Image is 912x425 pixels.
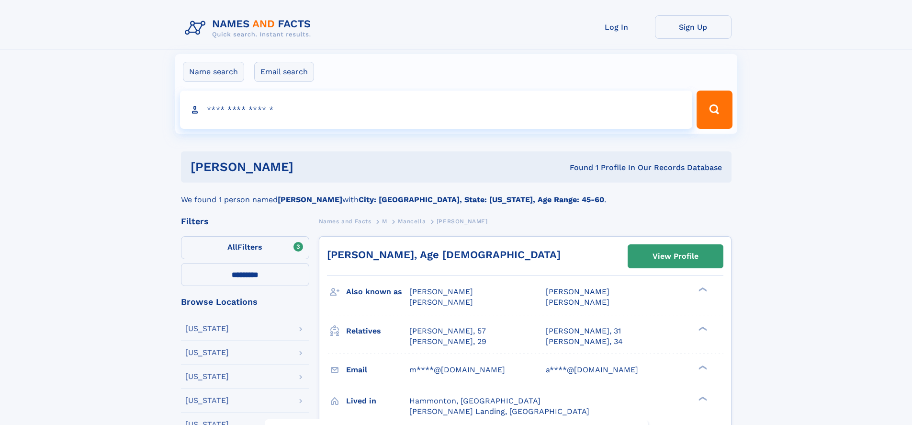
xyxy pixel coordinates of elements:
[409,287,473,296] span: [PERSON_NAME]
[409,336,486,347] a: [PERSON_NAME], 29
[185,349,229,356] div: [US_STATE]
[327,249,561,261] a: [PERSON_NAME], Age [DEMOGRAPHIC_DATA]
[180,91,693,129] input: search input
[359,195,604,204] b: City: [GEOGRAPHIC_DATA], State: [US_STATE], Age Range: 45-60
[409,396,540,405] span: Hammonton, [GEOGRAPHIC_DATA]
[181,236,309,259] label: Filters
[183,62,244,82] label: Name search
[346,284,409,300] h3: Also known as
[227,242,237,252] span: All
[181,183,732,206] div: We found 1 person named with .
[546,326,621,336] a: [PERSON_NAME], 31
[696,364,708,370] div: ❯
[431,162,722,173] div: Found 1 Profile In Our Records Database
[546,298,609,307] span: [PERSON_NAME]
[437,218,488,225] span: [PERSON_NAME]
[382,215,387,227] a: M
[185,373,229,380] div: [US_STATE]
[254,62,314,82] label: Email search
[546,336,623,347] a: [PERSON_NAME], 34
[185,325,229,333] div: [US_STATE]
[191,161,432,173] h1: [PERSON_NAME]
[409,326,486,336] a: [PERSON_NAME], 57
[346,362,409,378] h3: Email
[181,298,309,306] div: Browse Locations
[181,15,319,41] img: Logo Names and Facts
[382,218,387,225] span: M
[546,287,609,296] span: [PERSON_NAME]
[181,217,309,226] div: Filters
[346,323,409,339] h3: Relatives
[696,325,708,332] div: ❯
[398,218,426,225] span: Mancella
[185,397,229,404] div: [US_STATE]
[696,287,708,293] div: ❯
[409,298,473,307] span: [PERSON_NAME]
[578,15,655,39] a: Log In
[696,395,708,402] div: ❯
[278,195,342,204] b: [PERSON_NAME]
[697,91,732,129] button: Search Button
[409,407,589,416] span: [PERSON_NAME] Landing, [GEOGRAPHIC_DATA]
[319,215,372,227] a: Names and Facts
[628,245,723,268] a: View Profile
[653,245,698,267] div: View Profile
[398,215,426,227] a: Mancella
[346,393,409,409] h3: Lived in
[655,15,732,39] a: Sign Up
